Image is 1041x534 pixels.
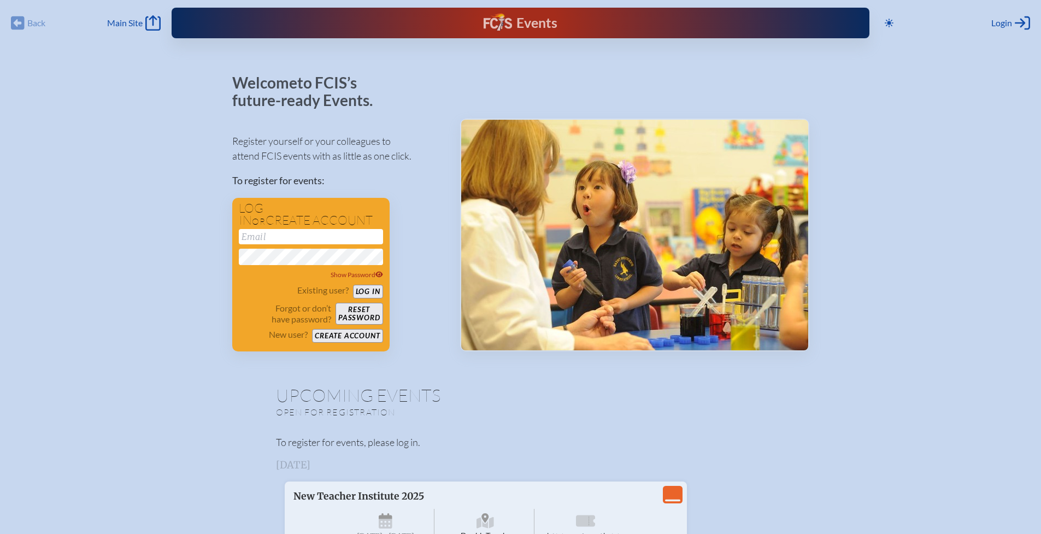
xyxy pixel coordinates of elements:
input: Email [239,229,383,244]
p: To register for events, please log in. [276,435,766,450]
span: New Teacher Institute 2025 [293,490,424,502]
button: Log in [353,285,383,298]
img: Events [461,120,808,350]
p: Forgot or don’t have password? [239,303,332,325]
a: Main Site [107,15,161,31]
span: Show Password [331,271,383,279]
p: Register yourself or your colleagues to attend FCIS events with as little as one click. [232,134,443,163]
p: New user? [269,329,308,340]
h1: Log in create account [239,202,383,227]
span: Login [991,17,1012,28]
span: or [252,216,266,227]
button: Resetpassword [336,303,383,325]
button: Create account [312,329,383,343]
p: Welcome to FCIS’s future-ready Events. [232,74,385,109]
h1: Upcoming Events [276,386,766,404]
h3: [DATE] [276,460,766,471]
span: Main Site [107,17,143,28]
div: FCIS Events — Future ready [363,13,677,33]
p: Existing user? [297,285,349,296]
p: To register for events: [232,173,443,188]
p: Open for registration [276,407,564,418]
